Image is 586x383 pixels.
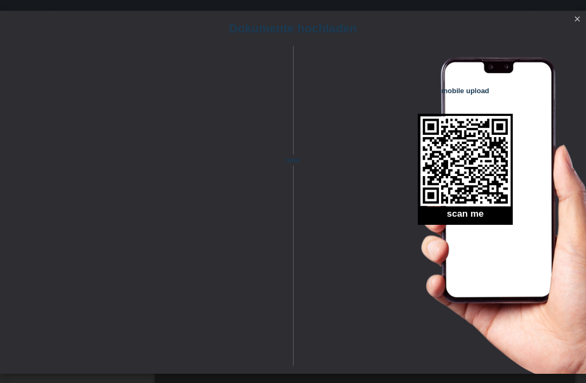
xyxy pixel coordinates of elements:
[274,154,312,166] span: oder
[573,15,582,23] i: close
[570,14,584,26] a: close
[16,73,274,344] iframe: Upload
[418,209,513,225] h2: scan me
[418,87,513,95] h4: mobile upload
